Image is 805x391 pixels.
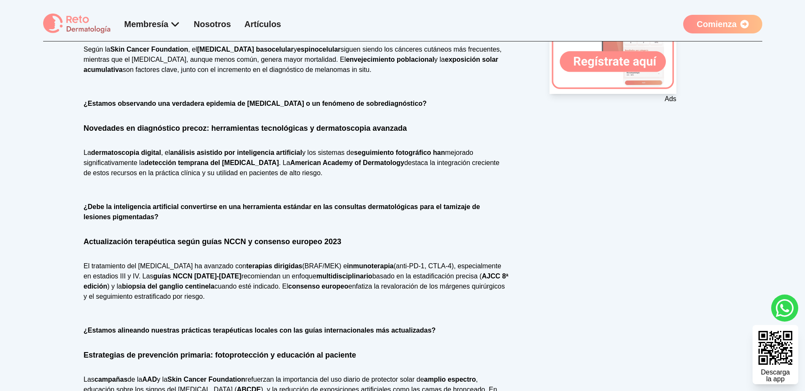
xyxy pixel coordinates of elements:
strong: American Academy of Dermatology [290,159,404,166]
a: Artículos [245,19,281,29]
strong: ¿Debe la inteligencia artificial convertirse en una herramienta estándar en las consultas dermato... [84,203,480,220]
p: El tratamiento del [MEDICAL_DATA] ha avanzado con (BRAF/MEK) e (anti-PD-1, CTLA-4), especialmente... [84,261,509,302]
strong: AAD [142,376,157,383]
strong: inmunoterapia [347,262,393,270]
img: logo Reto dermatología [43,14,111,34]
div: Descarga la app [761,369,790,383]
p: Según la , el y siguen siendo los cánceres cutáneos más frecuentes, mientras que el [MEDICAL_DATA... [84,44,509,75]
div: Membresía [124,18,181,30]
a: Nosotros [194,19,231,29]
strong: Skin Cancer Foundation [110,46,188,53]
p: La , el y los sistemas de mejorado significativamente la . La destaca la integración creciente de... [84,148,509,178]
strong: detección temprana del [MEDICAL_DATA] [145,159,279,166]
strong: espinocelular [297,46,341,53]
h2: Novedades en diagnóstico precoz: herramientas tecnológicas y dermatoscopia avanzada [84,122,509,134]
p: Ads [549,94,676,104]
strong: dermatoscopia digital [91,149,161,156]
strong: biopsia del ganglio centinela [122,283,214,290]
strong: ¿Estamos alineando nuestras prácticas terapéuticas locales con las guías internacionales más actu... [84,327,436,334]
strong: campañas [94,376,127,383]
h2: Estrategias de prevención primaria: fotoprotección y educación al paciente [84,349,509,361]
strong: [MEDICAL_DATA] basocelular [197,46,294,53]
strong: envejecimiento poblacional [346,56,434,63]
strong: exposición solar acumulativa [84,56,498,73]
strong: terapias dirigidas [246,262,302,270]
strong: seguimiento fotográfico han [354,149,445,156]
a: whatsapp button [771,295,798,322]
h2: Actualización terapéutica según guías NCCN y consenso europeo 2023 [84,236,509,248]
strong: ¿Estamos observando una verdadera epidemia de [MEDICAL_DATA] o un fenómeno de sobrediagnóstico? [84,100,427,107]
strong: AJCC 8ª edición [84,273,508,290]
a: Comienza [683,15,762,33]
strong: consenso europeo [288,283,348,290]
strong: análisis asistido por inteligencia artificial [170,149,302,156]
strong: multidisciplinario [316,273,372,280]
strong: amplio espectro [424,376,476,383]
strong: Skin Cancer Foundation [168,376,245,383]
strong: guías NCCN [DATE]-[DATE] [153,273,241,280]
